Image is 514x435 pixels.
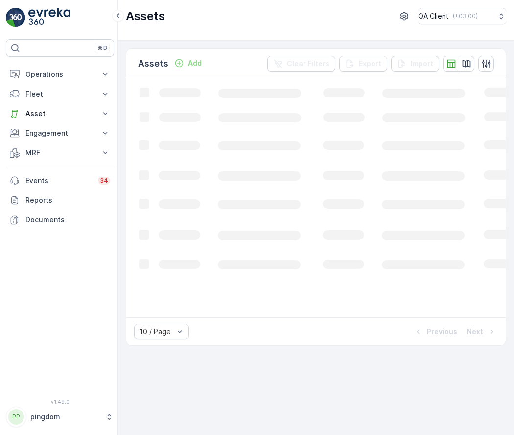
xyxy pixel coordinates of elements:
[6,407,114,427] button: PPpingdom
[25,195,110,205] p: Reports
[6,104,114,123] button: Asset
[418,11,449,21] p: QA Client
[6,65,114,84] button: Operations
[391,56,439,72] button: Import
[25,215,110,225] p: Documents
[411,59,433,69] p: Import
[8,409,24,425] div: PP
[267,56,335,72] button: Clear Filters
[126,8,165,24] p: Assets
[6,84,114,104] button: Fleet
[453,12,478,20] p: ( +03:00 )
[25,176,92,186] p: Events
[138,57,168,71] p: Assets
[467,327,483,337] p: Next
[6,210,114,230] a: Documents
[30,412,100,422] p: pingdom
[6,191,114,210] a: Reports
[28,8,70,27] img: logo_light-DOdMpM7g.png
[287,59,329,69] p: Clear Filters
[188,58,202,68] p: Add
[25,70,94,79] p: Operations
[97,44,107,52] p: ⌘B
[466,326,498,338] button: Next
[25,109,94,119] p: Asset
[6,143,114,163] button: MRF
[170,57,206,69] button: Add
[6,8,25,27] img: logo
[339,56,387,72] button: Export
[25,128,94,138] p: Engagement
[6,399,114,405] span: v 1.49.0
[6,123,114,143] button: Engagement
[427,327,457,337] p: Previous
[100,177,108,185] p: 34
[412,326,458,338] button: Previous
[25,148,94,158] p: MRF
[25,89,94,99] p: Fleet
[359,59,381,69] p: Export
[418,8,506,24] button: QA Client(+03:00)
[6,171,114,191] a: Events34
